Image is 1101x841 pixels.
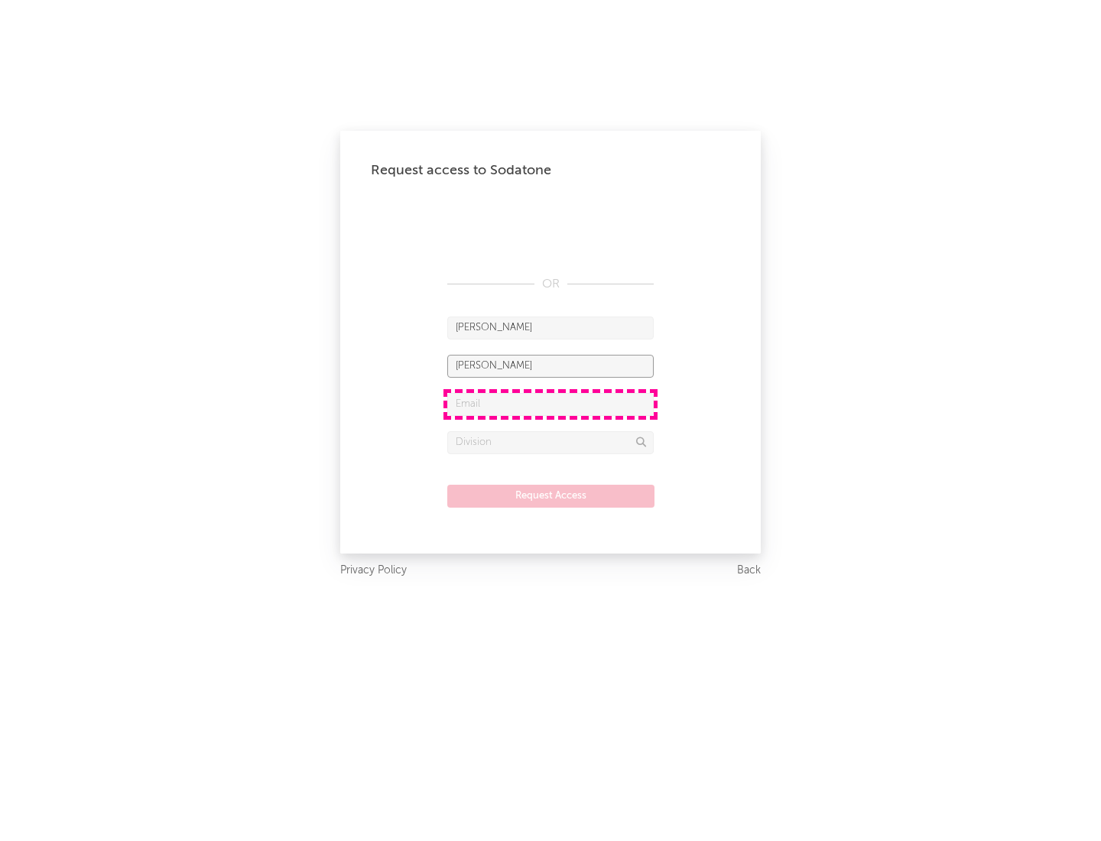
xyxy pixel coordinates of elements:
[447,275,654,294] div: OR
[447,317,654,339] input: First Name
[737,561,761,580] a: Back
[340,561,407,580] a: Privacy Policy
[447,393,654,416] input: Email
[447,485,654,508] button: Request Access
[447,355,654,378] input: Last Name
[447,431,654,454] input: Division
[371,161,730,180] div: Request access to Sodatone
